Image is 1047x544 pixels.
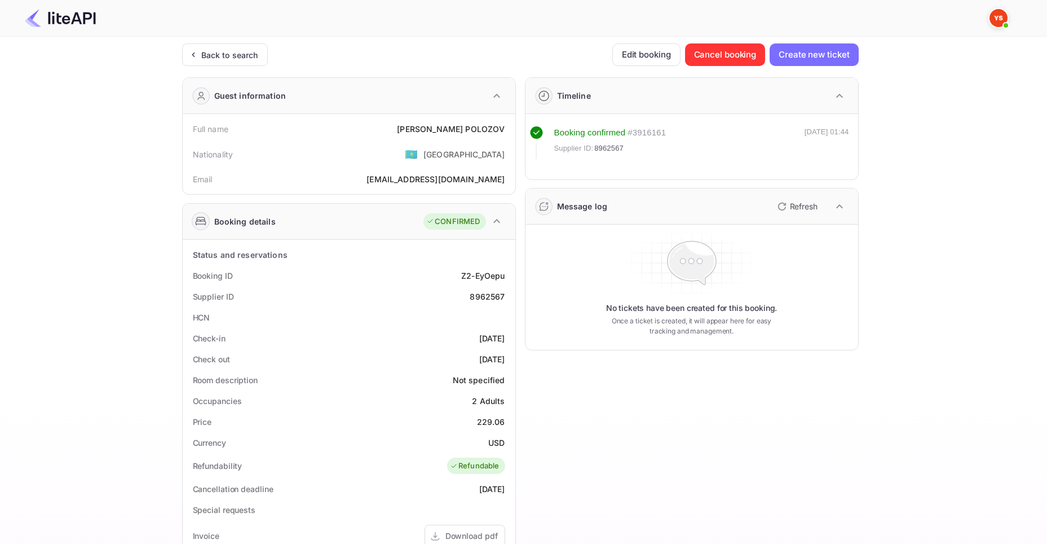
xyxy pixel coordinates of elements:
[193,123,228,135] div: Full name
[472,395,505,407] div: 2 Adults
[193,353,230,365] div: Check out
[193,460,242,472] div: Refundability
[554,126,626,139] div: Booking confirmed
[445,530,498,542] div: Download pdf
[193,148,233,160] div: Nationality
[603,316,781,336] p: Once a ticket is created, it will appear here for easy tracking and management.
[397,123,505,135] div: [PERSON_NAME] POLOZOV
[685,43,766,66] button: Cancel booking
[790,200,818,212] p: Refresh
[450,460,500,472] div: Refundable
[554,143,594,154] span: Supplier ID:
[805,126,849,159] div: [DATE] 01:44
[405,144,418,164] span: United States
[461,270,505,282] div: Z2-EyOepu
[214,90,286,102] div: Guest information
[193,332,226,344] div: Check-in
[477,416,505,428] div: 229.06
[557,90,591,102] div: Timeline
[193,374,258,386] div: Room description
[214,216,276,227] div: Booking details
[366,173,505,185] div: [EMAIL_ADDRESS][DOMAIN_NAME]
[612,43,681,66] button: Edit booking
[453,374,505,386] div: Not specified
[193,312,210,323] div: HCN
[594,143,624,154] span: 8962567
[989,9,1008,27] img: Yandex Support
[193,395,242,407] div: Occupancies
[479,353,505,365] div: [DATE]
[426,216,480,227] div: CONFIRMED
[488,437,505,449] div: USD
[193,530,219,542] div: Invoice
[193,249,288,261] div: Status and reservations
[557,200,608,212] div: Message log
[193,504,255,516] div: Special requests
[479,483,505,495] div: [DATE]
[606,302,777,314] p: No tickets have been created for this booking.
[628,126,666,139] div: # 3916161
[193,270,233,282] div: Booking ID
[193,437,226,449] div: Currency
[193,173,213,185] div: Email
[470,291,505,302] div: 8962567
[193,416,212,428] div: Price
[479,332,505,344] div: [DATE]
[193,291,234,302] div: Supplier ID
[771,198,822,216] button: Refresh
[770,43,858,66] button: Create new ticket
[201,49,258,61] div: Back to search
[423,148,505,160] div: [GEOGRAPHIC_DATA]
[193,483,273,495] div: Cancellation deadline
[25,9,96,27] img: LiteAPI Logo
